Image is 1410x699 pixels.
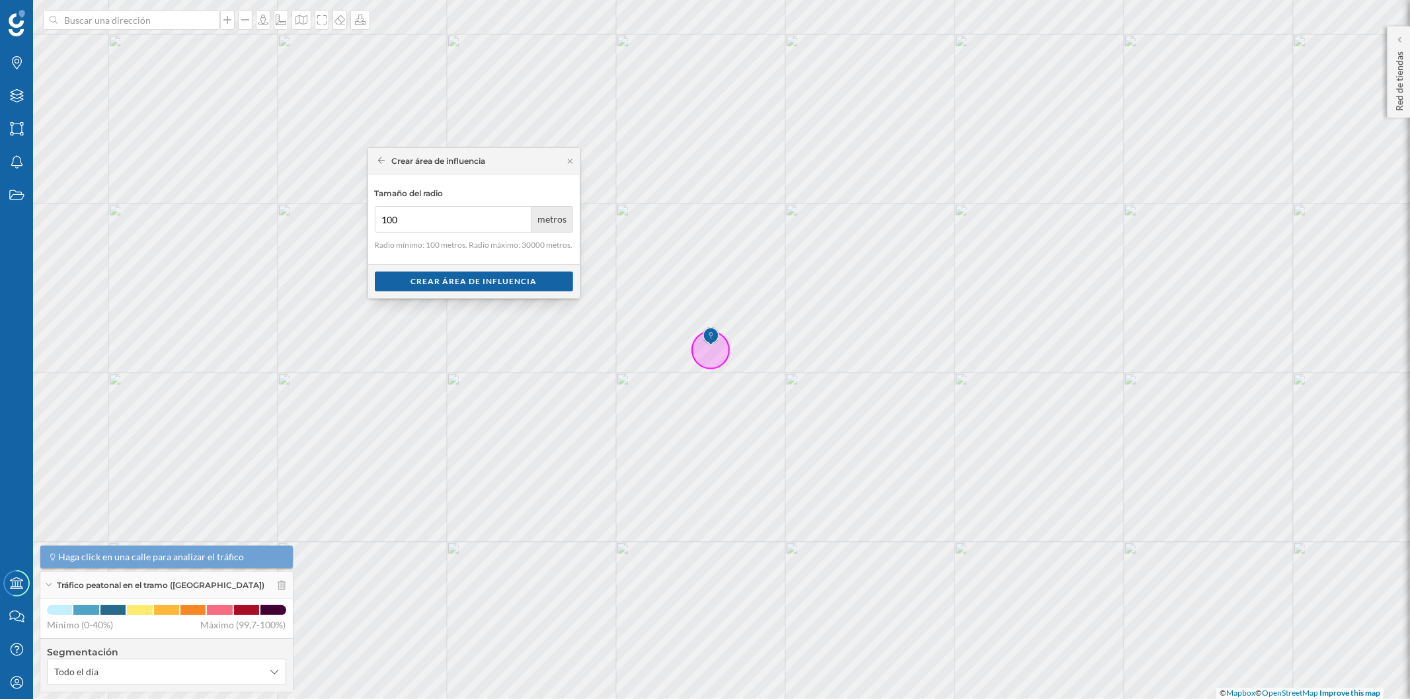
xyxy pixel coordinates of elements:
[375,239,573,251] p: Radio mínimo: 100 metros. Radio máximo: 30000 metros.
[375,188,573,200] p: Tamaño del radio
[57,579,264,591] span: Tráfico peatonal en el tramo ([GEOGRAPHIC_DATA])
[26,9,73,21] span: Soporte
[378,155,486,167] div: Crear área de influencia
[54,665,98,679] span: Todo el día
[201,618,286,632] span: Máximo (99,7-100%)
[703,324,719,350] img: Marker
[375,206,532,233] input: radius
[47,618,113,632] span: Mínimo (0-40%)
[1226,688,1255,698] a: Mapbox
[59,550,245,564] span: Haga click en una calle para analizar el tráfico
[9,10,25,36] img: Geoblink Logo
[1216,688,1384,699] div: © ©
[1262,688,1318,698] a: OpenStreetMap
[1319,688,1380,698] a: Improve this map
[1393,46,1406,111] p: Red de tiendas
[47,645,286,659] h4: Segmentación
[531,206,572,233] span: metros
